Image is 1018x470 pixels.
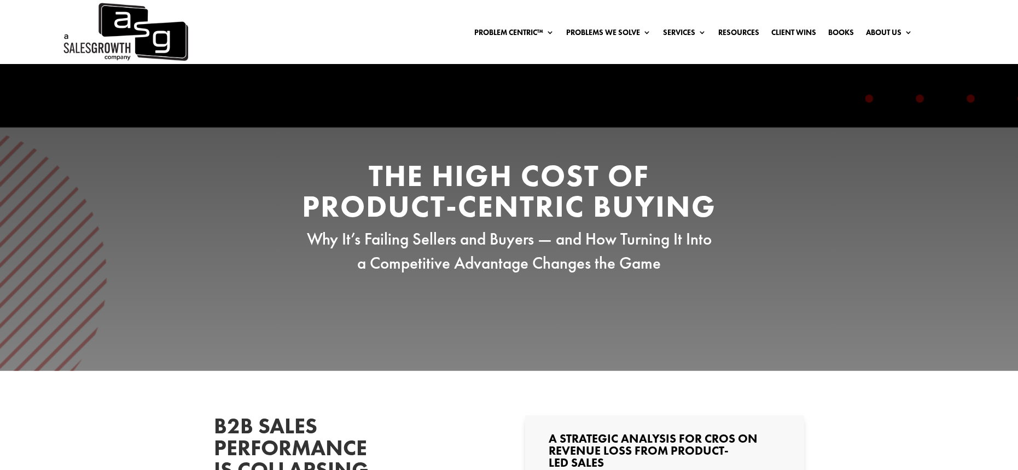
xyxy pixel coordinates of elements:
[866,28,912,40] a: About Us
[718,28,759,40] a: Resources
[301,160,717,227] h2: The High Cost of Product-Centric Buying
[663,28,706,40] a: Services
[301,227,717,275] p: Why It’s Failing Sellers and Buyers — and How Turning It Into a Competitive Advantage Changes the...
[828,28,854,40] a: Books
[566,28,651,40] a: Problems We Solve
[474,28,554,40] a: Problem Centric™
[771,28,816,40] a: Client Wins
